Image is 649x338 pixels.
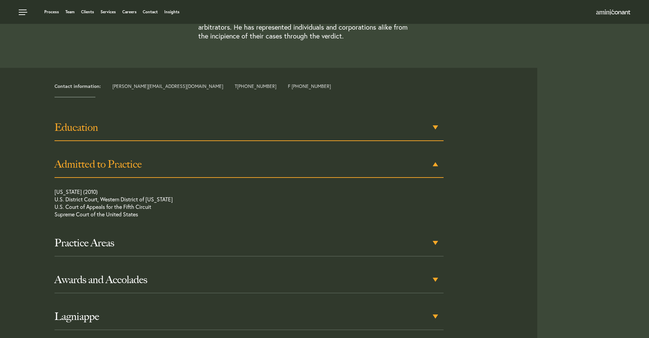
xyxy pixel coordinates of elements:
a: Services [101,10,116,14]
a: Clients [81,10,94,14]
h3: Lagniappe [55,310,444,323]
a: Process [44,10,59,14]
img: Amini & Conant [596,10,630,15]
h3: Practice Areas [55,237,444,249]
span: F [PHONE_NUMBER] [288,84,331,89]
a: Careers [122,10,137,14]
p: [US_STATE] (2010) U.S. District Court, Western District of [US_STATE] U.S. Court of Appeals for t... [55,188,405,221]
h3: Admitted to Practice [55,158,444,170]
span: T [235,84,276,89]
h3: Awards and Accolades [55,274,444,286]
h3: Education [55,121,444,134]
strong: Contact information: [55,83,101,89]
a: [PERSON_NAME][EMAIL_ADDRESS][DOMAIN_NAME] [112,83,223,89]
a: Insights [164,10,180,14]
a: Contact [143,10,158,14]
a: Home [596,10,630,15]
a: [PHONE_NUMBER] [237,83,276,89]
a: Team [65,10,75,14]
